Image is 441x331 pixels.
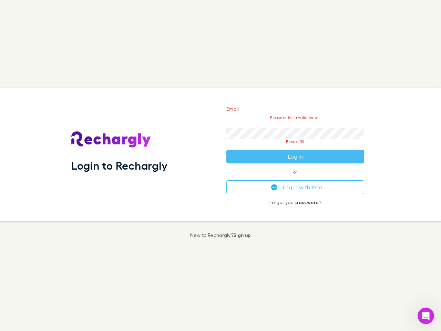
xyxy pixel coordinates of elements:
[271,184,277,190] img: Xero's logo
[418,308,434,324] iframe: Intercom live chat
[226,150,364,163] button: Log in
[226,200,364,205] p: Forgot your ?
[233,232,251,238] a: Sign up
[71,159,167,172] h1: Login to Rechargly
[226,115,364,120] p: Please enter a valid email.
[190,232,251,238] p: New to Rechargly?
[226,180,364,194] button: Log in with Xero
[226,139,364,144] p: Please fill
[295,199,319,205] a: password
[71,131,151,148] img: Rechargly's Logo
